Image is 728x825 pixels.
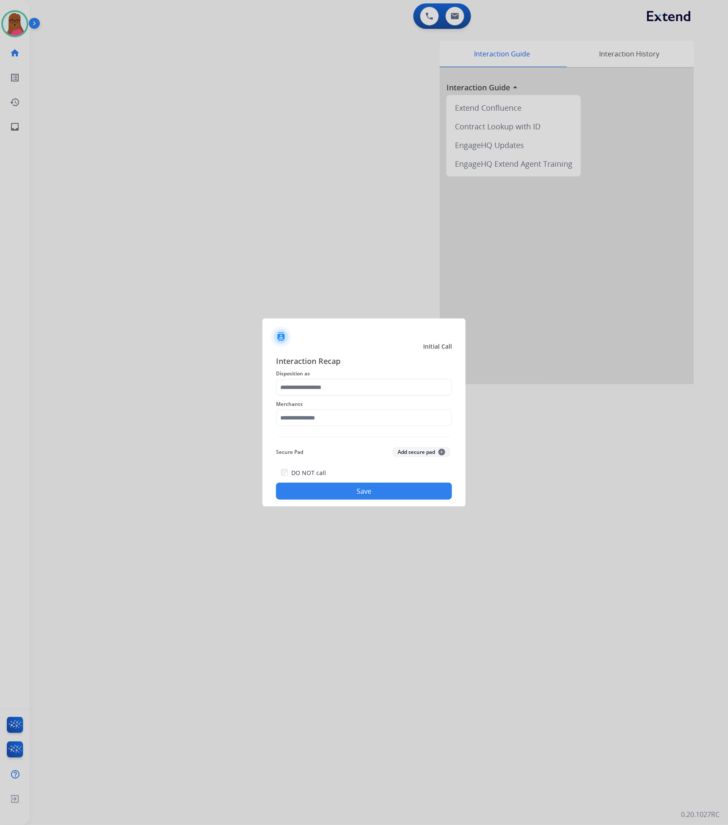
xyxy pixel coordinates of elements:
button: Save [276,483,452,500]
span: Disposition as [276,369,452,379]
img: contact-recap-line.svg [276,436,452,437]
span: Interaction Recap [276,355,452,369]
span: Secure Pad [276,447,303,457]
span: Merchants [276,399,452,409]
span: Initial Call [423,342,452,351]
label: DO NOT call [291,469,326,477]
button: Add secure pad+ [393,447,450,457]
span: + [438,449,445,456]
img: contactIcon [271,327,291,347]
p: 0.20.1027RC [681,810,720,820]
